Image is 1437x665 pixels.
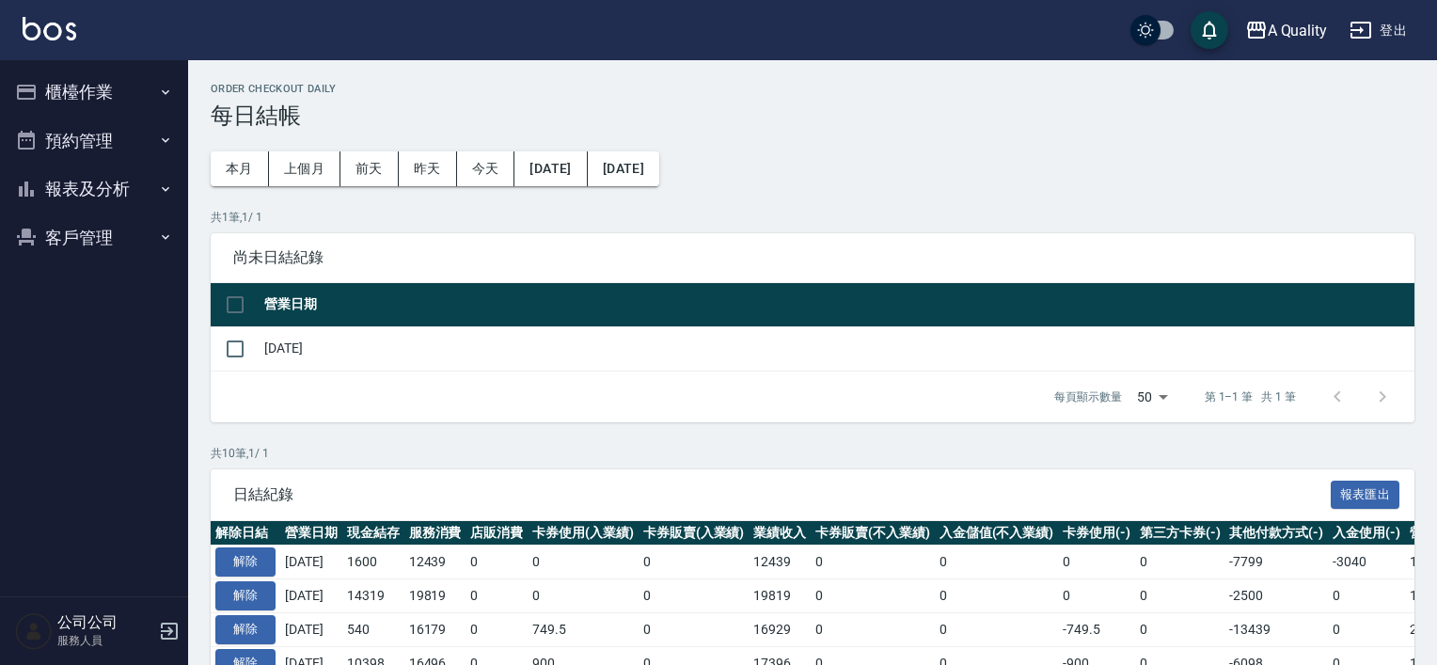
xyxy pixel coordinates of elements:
[404,612,466,646] td: 16179
[215,581,276,610] button: 解除
[1268,19,1328,42] div: A Quality
[404,546,466,579] td: 12439
[749,612,811,646] td: 16929
[1224,579,1328,613] td: -2500
[1342,13,1414,48] button: 登出
[639,612,750,646] td: 0
[233,485,1331,504] span: 日結紀錄
[935,521,1059,546] th: 入金儲值(不入業績)
[1054,388,1122,405] p: 每頁顯示數量
[8,68,181,117] button: 櫃檯作業
[528,521,639,546] th: 卡券使用(入業績)
[1135,521,1225,546] th: 第三方卡券(-)
[399,151,457,186] button: 昨天
[342,579,404,613] td: 14319
[280,579,342,613] td: [DATE]
[466,546,528,579] td: 0
[1238,11,1335,50] button: A Quality
[211,103,1414,129] h3: 每日結帳
[342,546,404,579] td: 1600
[57,632,153,649] p: 服務人員
[211,445,1414,462] p: 共 10 筆, 1 / 1
[404,579,466,613] td: 19819
[1191,11,1228,49] button: save
[215,615,276,644] button: 解除
[935,546,1059,579] td: 0
[57,613,153,632] h5: 公司公司
[1224,521,1328,546] th: 其他付款方式(-)
[1129,372,1175,422] div: 50
[1331,481,1400,510] button: 報表匯出
[211,83,1414,95] h2: Order checkout daily
[466,579,528,613] td: 0
[1328,546,1405,579] td: -3040
[639,521,750,546] th: 卡券販賣(入業績)
[811,612,935,646] td: 0
[935,612,1059,646] td: 0
[528,546,639,579] td: 0
[1224,612,1328,646] td: -13439
[1328,579,1405,613] td: 0
[260,326,1414,371] td: [DATE]
[1058,521,1135,546] th: 卡券使用(-)
[588,151,659,186] button: [DATE]
[639,579,750,613] td: 0
[1058,612,1135,646] td: -749.5
[1135,546,1225,579] td: 0
[466,521,528,546] th: 店販消費
[528,579,639,613] td: 0
[1058,579,1135,613] td: 0
[1135,612,1225,646] td: 0
[935,579,1059,613] td: 0
[280,546,342,579] td: [DATE]
[8,165,181,214] button: 報表及分析
[233,248,1392,267] span: 尚未日結紀錄
[749,579,811,613] td: 19819
[811,579,935,613] td: 0
[280,521,342,546] th: 營業日期
[340,151,399,186] button: 前天
[528,612,639,646] td: 749.5
[211,151,269,186] button: 本月
[514,151,587,186] button: [DATE]
[457,151,515,186] button: 今天
[639,546,750,579] td: 0
[811,521,935,546] th: 卡券販賣(不入業績)
[260,283,1414,327] th: 營業日期
[1058,546,1135,579] td: 0
[211,209,1414,226] p: 共 1 筆, 1 / 1
[15,612,53,650] img: Person
[8,214,181,262] button: 客戶管理
[1331,484,1400,502] a: 報表匯出
[749,546,811,579] td: 12439
[466,612,528,646] td: 0
[215,547,276,577] button: 解除
[1135,579,1225,613] td: 0
[269,151,340,186] button: 上個月
[280,612,342,646] td: [DATE]
[1328,612,1405,646] td: 0
[8,117,181,166] button: 預約管理
[1224,546,1328,579] td: -7799
[749,521,811,546] th: 業績收入
[1205,388,1296,405] p: 第 1–1 筆 共 1 筆
[1328,521,1405,546] th: 入金使用(-)
[342,521,404,546] th: 現金結存
[23,17,76,40] img: Logo
[811,546,935,579] td: 0
[342,612,404,646] td: 540
[404,521,466,546] th: 服務消費
[211,521,280,546] th: 解除日結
